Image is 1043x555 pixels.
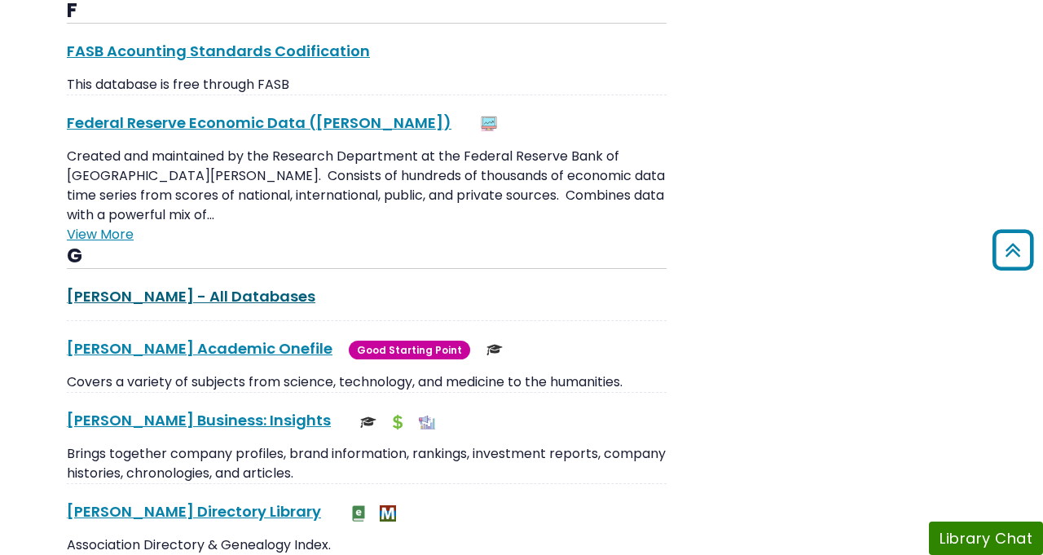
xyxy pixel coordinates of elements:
[67,112,451,133] a: Federal Reserve Economic Data ([PERSON_NAME])
[481,116,497,132] img: Statistics
[67,75,667,95] div: This database is free through FASB
[67,286,315,306] a: [PERSON_NAME] - All Databases
[67,535,667,555] p: Association Directory & Genealogy Index.
[380,505,396,522] img: MeL (Michigan electronic Library)
[67,410,331,430] a: [PERSON_NAME] Business: Insights
[389,414,406,430] img: Financial Report
[349,341,470,359] span: Good Starting Point
[419,414,435,430] img: Industry Report
[360,414,376,430] img: Scholarly or Peer Reviewed
[486,341,503,358] img: Scholarly or Peer Reviewed
[67,501,321,522] a: [PERSON_NAME] Directory Library
[67,225,134,244] a: View More
[67,41,370,61] a: FASB Acounting Standards Codification
[350,505,367,522] img: e-Book
[929,522,1043,555] button: Library Chat
[67,444,667,483] p: Brings together company profiles, brand information, rankings, investment reports, company histor...
[987,236,1039,263] a: Back to Top
[67,372,667,392] p: Covers a variety of subjects from science, technology, and medicine to the humanities.
[67,338,332,359] a: [PERSON_NAME] Academic Onefile
[67,147,667,225] p: Created and maintained by the Research Department at the Federal Reserve Bank of [GEOGRAPHIC_DATA...
[67,244,667,269] h3: G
